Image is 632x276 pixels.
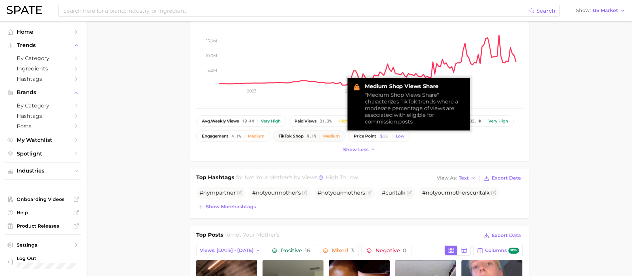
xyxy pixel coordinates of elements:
span: Hashtags [17,76,70,82]
button: paid views31.3%High [289,115,354,127]
span: not [256,190,265,196]
a: Product Releases [5,221,81,231]
button: Flag as miscategorized or irrelevant [302,190,308,196]
span: 9.1% [307,134,316,139]
a: Log out. Currently logged in with e-mail michelle.ng@mavbeautybrands.com. [5,253,81,271]
button: Views: [DATE] - [DATE] [196,245,265,256]
span: not your mother's [245,174,293,181]
span: Export Data [492,175,521,181]
span: weekly views [202,119,239,123]
button: Show morehashtags [196,202,258,212]
span: Export Data [492,233,521,238]
span: new [508,248,519,254]
span: your [265,190,277,196]
span: Show [576,9,591,12]
span: 31.3% [320,119,331,123]
span: by Category [17,102,70,109]
button: TikTok shop9.1%Medium [273,130,345,142]
span: Settings [17,242,70,248]
a: Hashtags [5,111,81,121]
a: Onboarding Videos [5,194,81,204]
div: "Medium Shop Views Share" characterizes TikTok trends where a moderate percentage of views are as... [365,92,465,125]
span: by Category [17,55,70,61]
button: price pointLow [348,130,410,142]
div: Very high [488,119,508,123]
a: by Category [5,100,81,111]
tspan: 10.0m [206,53,217,58]
input: Search here for a brand, industry, or ingredient [63,5,529,16]
div: Very high [261,119,281,123]
span: Onboarding Videos [17,196,70,202]
span: US Market [593,9,618,12]
span: 4.1% [232,134,241,139]
span: your [330,190,342,196]
a: Home [5,27,81,37]
span: #nympartner [200,190,236,196]
span: Spotlight [17,151,70,157]
button: avg.weekly views10.4mVery high [196,115,286,127]
h2: for by Views [236,174,358,183]
span: # [252,190,301,196]
button: Export Data [482,231,522,240]
span: Ingredients [17,65,70,72]
button: Export Data [482,174,522,183]
tspan: 2024 [345,88,355,93]
span: TikTok shop [279,134,304,139]
span: paid views [295,119,316,123]
button: ShowUS Market [574,6,627,15]
span: price point [354,134,376,139]
button: engagement4.1%Medium [196,130,270,142]
span: Help [17,210,70,216]
a: Ingredients [5,63,81,74]
button: posts32.1kVery high [449,115,514,127]
tspan: 15.0m [206,38,217,43]
h1: Top Hashtags [196,174,235,183]
span: Show less [343,147,368,153]
span: not your mother's [232,232,280,238]
span: Search [536,8,555,14]
span: Mixed [332,248,354,253]
span: Posts [17,123,70,129]
button: Trends [5,40,81,50]
span: mother's [277,190,301,196]
div: Low [396,134,404,139]
span: # mothers [317,190,365,196]
tspan: 5.0m [208,68,217,73]
span: 0 [403,247,406,254]
span: Show more hashtags [206,204,256,210]
div: High [338,119,348,123]
button: Brands [5,87,81,97]
span: # motherscurltalk [422,190,490,196]
span: Brands [17,89,70,95]
span: Views: [DATE] - [DATE] [200,248,254,253]
button: View AsText [435,174,478,183]
span: engagement [202,134,228,139]
span: Negative [375,248,406,253]
span: #curltalk [382,190,405,196]
button: Flag as miscategorized or irrelevant [407,190,412,196]
h1: Top Posts [196,231,224,241]
abbr: average [202,118,211,123]
button: Industries [5,166,81,176]
a: Spotlight [5,149,81,159]
a: Posts [5,121,81,131]
span: Log Out [17,255,103,261]
span: 32.1k [470,119,481,123]
a: Help [5,208,81,218]
span: Product Releases [17,223,70,229]
span: View As [437,176,457,180]
a: Hashtags [5,74,81,84]
tspan: 2023 [247,88,256,93]
button: Show less [341,145,377,154]
span: Industries [17,168,70,174]
span: 10.4m [242,119,254,123]
img: SPATE [7,6,42,14]
button: Flag as miscategorized or irrelevant [237,190,242,196]
a: by Category [5,53,81,63]
span: high to low [325,174,358,181]
span: My Watchlist [17,137,70,143]
span: Text [459,176,469,180]
span: your [435,190,447,196]
span: 16 [305,247,310,254]
strong: Medium Shop Views Share [365,83,465,90]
